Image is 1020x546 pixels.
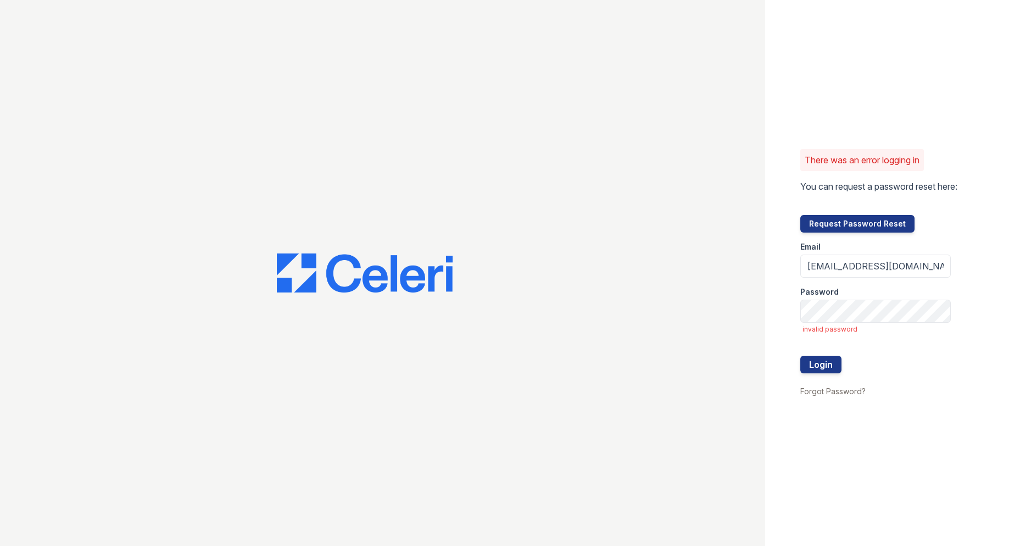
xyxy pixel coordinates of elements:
[800,387,866,396] a: Forgot Password?
[277,253,453,293] img: CE_Logo_Blue-a8612792a0a2168367f1c8372b55b34899dd931a85d93a1a3d3e32e68fde9ad4.png
[802,325,951,334] span: invalid password
[800,180,957,193] p: You can request a password reset here:
[800,215,915,233] button: Request Password Reset
[800,286,839,297] label: Password
[800,356,841,373] button: Login
[800,241,821,252] label: Email
[805,153,919,167] p: There was an error logging in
